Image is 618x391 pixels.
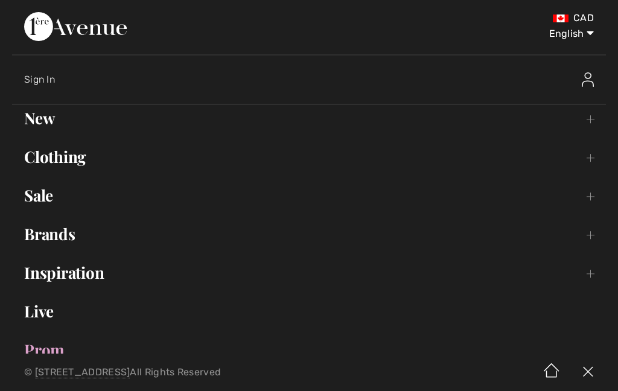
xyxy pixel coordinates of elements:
a: Clothing [12,144,606,170]
a: New [12,105,606,132]
img: 1ère Avenue [24,12,127,41]
img: Sign In [582,72,594,87]
a: Brands [12,221,606,247]
a: Sign InSign In [24,60,606,99]
a: Live [12,298,606,325]
a: Prom [12,337,606,363]
a: Sale [12,182,606,209]
p: © All Rights Reserved [24,368,363,377]
div: CAD [364,12,594,24]
img: Home [534,354,570,391]
img: X [570,354,606,391]
span: Sign In [24,74,55,85]
a: Inspiration [12,259,606,286]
